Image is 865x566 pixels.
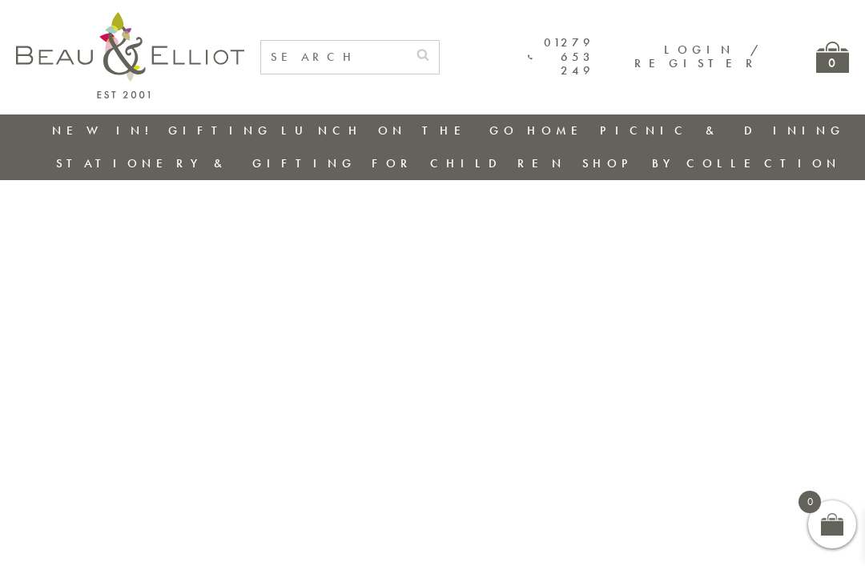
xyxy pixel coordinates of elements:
[56,155,356,171] a: Stationery & Gifting
[16,12,244,98] img: logo
[281,122,518,138] a: Lunch On The Go
[527,122,591,138] a: Home
[582,155,841,171] a: Shop by collection
[261,41,407,74] input: SEARCH
[799,491,821,513] span: 0
[816,42,849,73] a: 0
[372,155,566,171] a: For Children
[168,122,272,138] a: Gifting
[528,36,594,78] a: 01279 653 249
[52,122,159,138] a: New in!
[600,122,845,138] a: Picnic & Dining
[634,42,760,71] a: Login / Register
